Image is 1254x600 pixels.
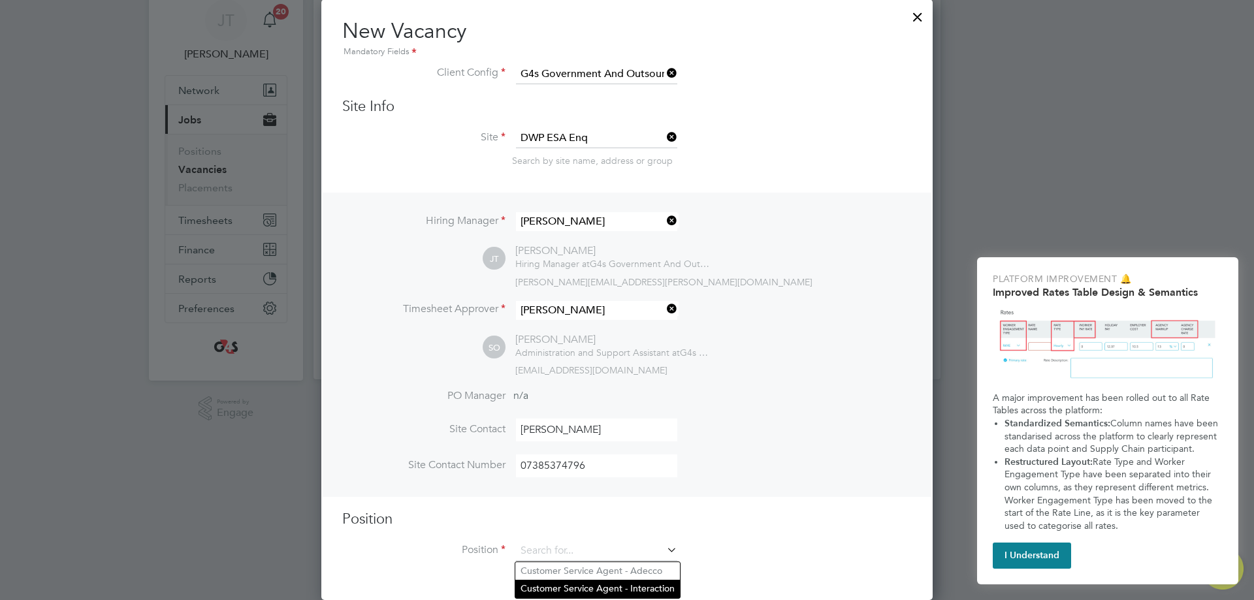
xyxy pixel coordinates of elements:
input: Search for... [516,301,677,320]
p: A major improvement has been rolled out to all Rate Tables across the platform: [993,392,1223,417]
label: Site [342,131,506,144]
div: Improved Rate Table Semantics [977,257,1238,584]
span: Search by site name, address or group [512,155,673,166]
h2: Improved Rates Table Design & Semantics [993,286,1223,298]
div: Mandatory Fields [342,45,912,59]
span: [EMAIL_ADDRESS][DOMAIN_NAME] [515,364,667,376]
p: Platform Improvement 🔔 [993,273,1223,286]
li: Customer Service Agent - Interaction [515,580,680,597]
span: Rate Type and Worker Engagement Type have been separated into their own columns, as they represen... [1005,456,1215,531]
span: n/a [513,389,528,402]
li: Customer Service Agent - Adecco [515,562,680,580]
input: Search for... [516,129,677,148]
label: Hiring Manager [342,214,506,228]
span: Column names have been standarised across the platform to clearly represent each data point and S... [1005,418,1221,454]
h3: Site Info [342,97,912,116]
img: Updated Rates Table Design & Semantics [993,304,1223,387]
span: SO [483,336,506,359]
input: Search for... [516,65,677,84]
span: [PERSON_NAME][EMAIL_ADDRESS][PERSON_NAME][DOMAIN_NAME] [515,276,812,288]
span: Hiring Manager at [515,258,590,270]
input: Search for... [516,541,677,561]
div: [PERSON_NAME] [515,333,711,347]
div: G4s Government And Outsourcing Services (Uk) Limited [515,258,711,270]
span: Administration and Support Assistant at [515,347,680,358]
label: Site Contact [342,422,506,436]
div: G4s Government And Outsourcing Services (Uk) Limited [515,347,711,358]
h3: Position [342,510,912,529]
label: Client Config [342,66,506,80]
span: JT [483,247,506,270]
label: Position [342,543,506,557]
button: I Understand [993,543,1071,569]
strong: Restructured Layout: [1005,456,1093,467]
div: [PERSON_NAME] [515,244,711,258]
h2: New Vacancy [342,18,912,59]
input: Search for... [516,212,677,231]
label: Site Contact Number [342,458,506,472]
strong: Standardized Semantics: [1005,418,1110,429]
label: PO Manager [342,389,506,403]
label: Timesheet Approver [342,302,506,316]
